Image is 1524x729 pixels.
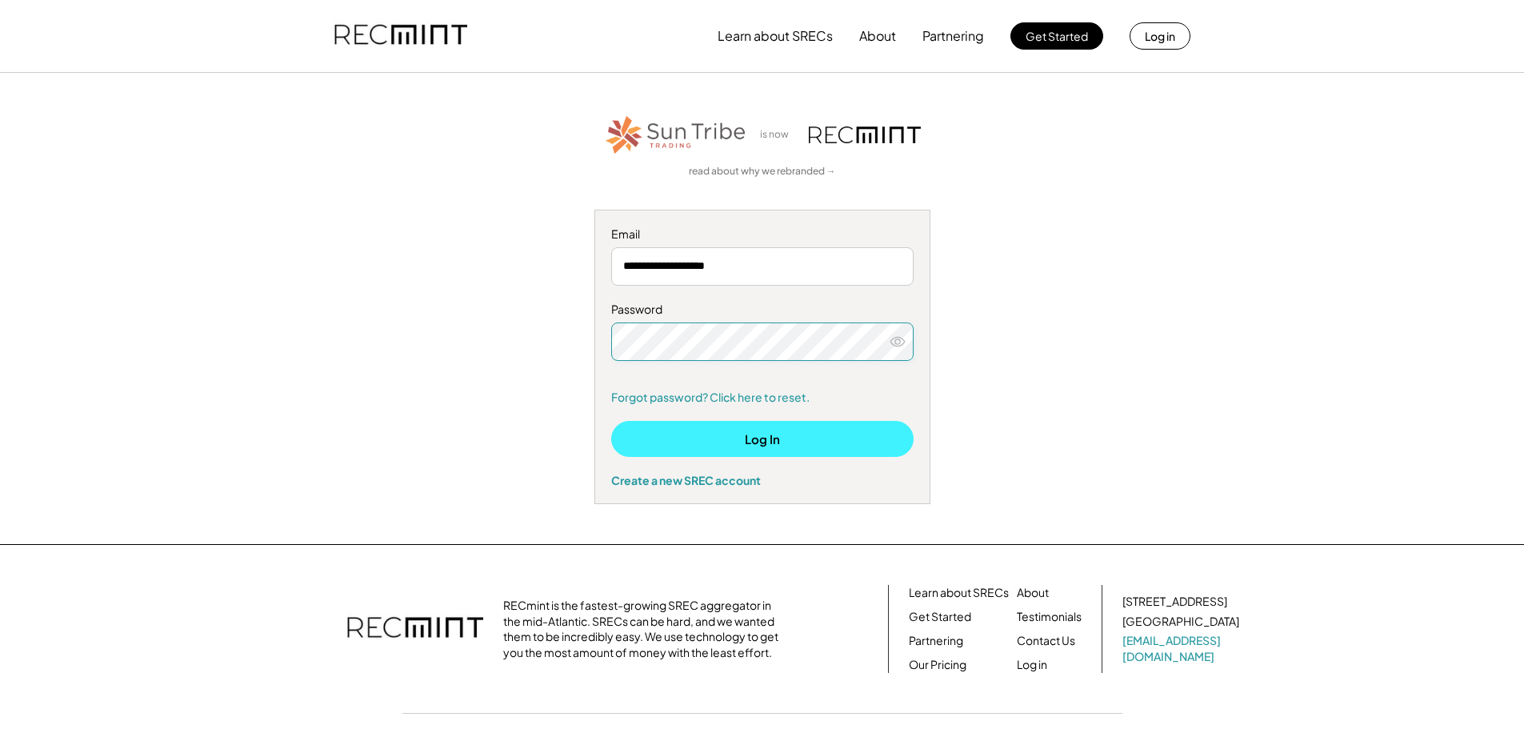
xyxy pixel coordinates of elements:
[718,20,833,52] button: Learn about SRECs
[756,128,801,142] div: is now
[909,585,1009,601] a: Learn about SRECs
[347,601,483,657] img: recmint-logotype%403x.png
[909,633,963,649] a: Partnering
[922,20,984,52] button: Partnering
[1017,657,1047,673] a: Log in
[1017,585,1049,601] a: About
[1122,594,1227,610] div: [STREET_ADDRESS]
[611,302,914,318] div: Password
[689,165,836,178] a: read about why we rebranded →
[1010,22,1103,50] button: Get Started
[1122,633,1242,664] a: [EMAIL_ADDRESS][DOMAIN_NAME]
[909,657,966,673] a: Our Pricing
[334,9,467,63] img: recmint-logotype%403x.png
[611,226,914,242] div: Email
[1130,22,1190,50] button: Log in
[909,609,971,625] a: Get Started
[611,390,914,406] a: Forgot password? Click here to reset.
[1017,633,1075,649] a: Contact Us
[604,113,748,157] img: STT_Horizontal_Logo%2B-%2BColor.png
[859,20,896,52] button: About
[611,421,914,457] button: Log In
[611,473,914,487] div: Create a new SREC account
[809,126,921,143] img: recmint-logotype%403x.png
[1017,609,1082,625] a: Testimonials
[1122,614,1239,630] div: [GEOGRAPHIC_DATA]
[503,598,787,660] div: RECmint is the fastest-growing SREC aggregator in the mid-Atlantic. SRECs can be hard, and we wan...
